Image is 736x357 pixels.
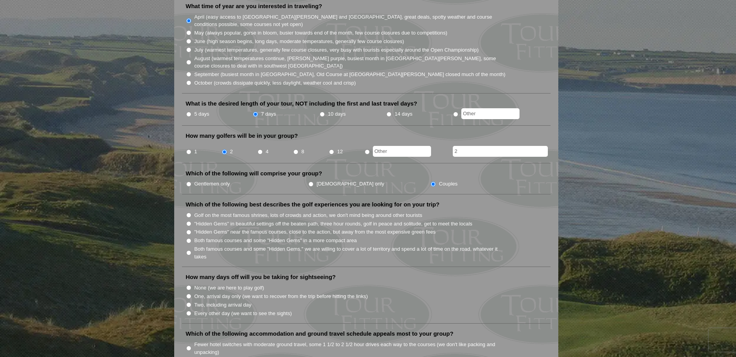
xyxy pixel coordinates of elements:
[194,293,368,300] label: One, arrival day only (we want to recover from the trip before hitting the links)
[317,180,384,188] label: [DEMOGRAPHIC_DATA] only
[337,148,343,156] label: 12
[194,38,404,45] label: June (high season begins, long days, moderate temperatures, generally few course closures)
[301,148,304,156] label: 8
[194,237,357,244] label: Both famous courses and some "Hidden Gems" in a more compact area
[266,148,268,156] label: 4
[194,110,210,118] label: 5 days
[194,301,251,309] label: Two, including arrival day
[194,79,356,87] label: October (crowds dissipate quickly, less daylight, weather cool and crisp)
[230,148,233,156] label: 2
[186,201,440,208] label: Which of the following best describes the golf experiences you are looking for on your trip?
[461,108,520,119] input: Other
[194,341,506,356] label: Fewer hotel switches with moderate ground travel, some 1 1/2 to 2 1/2 hour drives each way to the...
[194,13,506,28] label: April (easy access to [GEOGRAPHIC_DATA][PERSON_NAME] and [GEOGRAPHIC_DATA], great deals, spotty w...
[186,330,454,338] label: Which of the following accommodation and ground travel schedule appeals most to your group?
[194,245,506,260] label: Both famous courses and some "Hidden Gems," we are willing to cover a lot of territory and spend ...
[194,310,292,317] label: Every other day (we want to see the sights)
[194,148,197,156] label: 1
[186,170,322,177] label: Which of the following will comprise your group?
[194,46,479,54] label: July (warmest temperatures, generally few course closures, very busy with tourists especially aro...
[194,55,506,70] label: August (warmest temperatures continue, [PERSON_NAME] purple, busiest month in [GEOGRAPHIC_DATA][P...
[186,100,417,107] label: What is the desired length of your tour, NOT including the first and last travel days?
[186,2,322,10] label: What time of year are you interested in traveling?
[453,146,548,157] input: Additional non-golfers? Please specify #
[194,211,423,219] label: Golf on the most famous shrines, lots of crowds and action, we don't mind being around other tour...
[194,71,506,78] label: September (busiest month in [GEOGRAPHIC_DATA], Old Course at [GEOGRAPHIC_DATA][PERSON_NAME] close...
[439,180,457,188] label: Couples
[373,146,431,157] input: Other
[194,29,447,37] label: May (always popular, gorse in bloom, busier towards end of the month, few course closures due to ...
[194,180,230,188] label: Gentlemen only
[194,220,473,228] label: "Hidden Gems" in beautiful settings off the beaten path, three hour rounds, golf in peace and sol...
[186,273,336,281] label: How many days off will you be taking for sightseeing?
[261,110,276,118] label: 7 days
[194,228,436,236] label: "Hidden Gems" near the famous courses, close to the action, but away from the most expensive gree...
[328,110,346,118] label: 10 days
[194,284,264,292] label: None (we are here to play golf)
[186,132,298,140] label: How many golfers will be in your group?
[395,110,412,118] label: 14 days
